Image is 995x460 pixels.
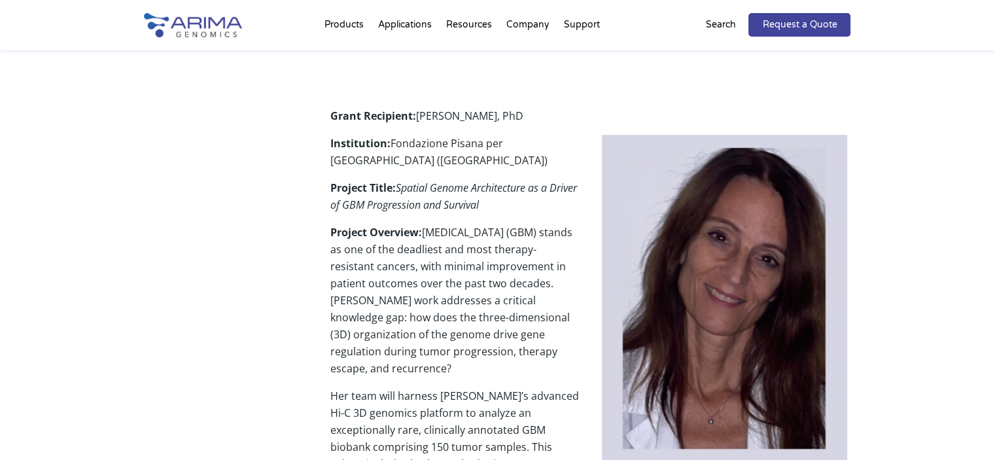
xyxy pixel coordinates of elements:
p: Search [705,16,735,33]
strong: Project Overview: [330,225,422,239]
a: Request a Quote [748,13,850,37]
strong: Project Title: [330,181,396,195]
img: Arima-Genomics-logo [144,13,242,37]
strong: Grant Recipient: [330,109,416,123]
p: Fondazione Pisana per [GEOGRAPHIC_DATA] ([GEOGRAPHIC_DATA]) [330,135,850,179]
p: [MEDICAL_DATA] (GBM) stands as one of the deadliest and most therapy-resistant cancers, with mini... [330,224,850,387]
em: Spatial Genome Architecture as a Driver of GBM Progression and Survival [330,181,577,212]
p: [PERSON_NAME], PhD [330,107,850,135]
strong: Institution: [330,136,391,150]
